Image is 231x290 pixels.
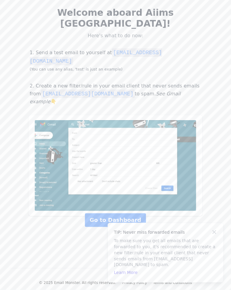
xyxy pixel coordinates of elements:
p: To make sure you get all emails that are forwarded to you, it's recommended to create a new filte... [114,238,217,268]
code: [EMAIL_ADDRESS][DOMAIN_NAME] [30,48,162,65]
code: [EMAIL_ADDRESS][DOMAIN_NAME] [41,90,135,98]
h2: Welcome aboard Aiims [GEOGRAPHIC_DATA]! [48,7,183,29]
img: Add noreply@eml.monster to a Never Send to Spam filter in Gmail [35,120,196,211]
a: Learn More [114,270,138,275]
a: Go to Dashboard [85,213,146,227]
li: © 2025 Email Monster. All rights reserved. [39,281,116,285]
p: Here's what to do now: [48,33,183,39]
p: 1. Send a test email to yourself at [28,48,203,73]
p: 2. Create a new filter/rule in your email client that never sends emails from to spam. 👇 [28,82,203,105]
h4: TIP: Never miss forwarded emails [114,229,217,235]
a: Privacy Policy [122,281,147,285]
a: Terms and Conditions [153,281,192,285]
small: (You can use any alias, 'test' is just an example) [30,67,123,71]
